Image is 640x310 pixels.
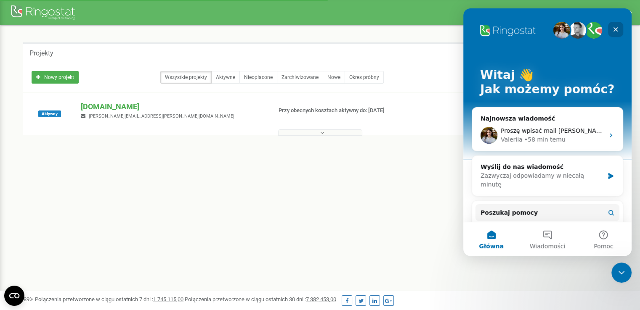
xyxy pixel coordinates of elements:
[37,119,474,126] span: Proszę wpisać mail [PERSON_NAME][EMAIL_ADDRESS][DOMAIN_NAME] i nacisnąć "zapomialam haslo" ma prz...
[66,235,102,241] span: Wiadomości
[16,235,40,241] span: Główna
[130,235,150,241] span: Pomoc
[211,71,240,84] a: Aktywne
[17,200,74,209] span: Poszukaj pomocy
[112,214,168,247] button: Pomoc
[29,50,53,57] h5: Projekty
[463,8,632,256] iframe: Intercom live chat
[17,154,141,163] div: Wyślij do nas wiadomość
[37,127,59,136] div: Valeriia
[32,71,79,84] a: Nowy projekt
[12,196,156,213] button: Poszukaj pomocy
[8,147,160,188] div: Wyślij do nas wiadomośćZazwyczaj odpowiadamy w niecałą minutę
[35,296,183,302] span: Połączenia przetworzone w ciągu ostatnich 7 dni :
[153,296,183,302] u: 1 745 115,00
[239,71,277,84] a: Nieopłacone
[56,214,112,247] button: Wiadomości
[306,296,336,302] u: 7 382 453,00
[279,107,413,115] p: Przy obecnych kosztach aktywny do: [DATE]
[38,110,61,117] span: Aktywny
[160,71,212,84] a: Wszystkie projekty
[185,296,336,302] span: Połączenia przetworzone w ciągu ostatnich 30 dni :
[89,113,234,119] span: [PERSON_NAME][EMAIL_ADDRESS][PERSON_NAME][DOMAIN_NAME]
[611,263,632,283] iframe: Intercom live chat
[17,163,141,181] div: Zazwyczaj odpowiadamy w niecałą minutę
[61,127,102,136] div: • 58 min temu
[323,71,345,84] a: Nowe
[345,71,384,84] a: Okres próbny
[145,13,160,29] div: Zamknij
[4,286,24,306] button: Open CMP widget
[277,71,323,84] a: Zarchiwizowane
[81,101,265,112] p: [DOMAIN_NAME]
